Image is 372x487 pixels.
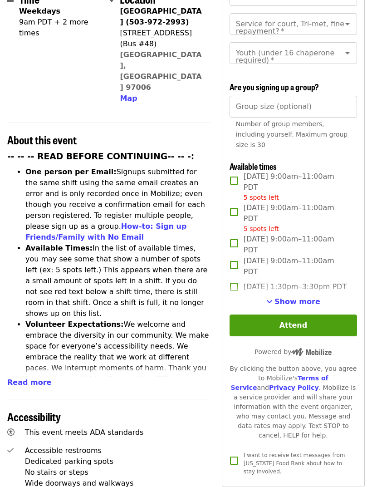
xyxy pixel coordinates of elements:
[7,378,51,387] span: Read more
[230,364,357,440] div: By clicking the button above, you agree to Mobilize's and . Mobilize is a service provider and wi...
[244,234,350,256] span: [DATE] 9:00am–11:00am PDT
[244,194,279,201] span: 5 spots left
[230,315,357,336] button: Attend
[25,222,186,241] a: How-to: Sign up Friends/Family with No Email
[255,348,332,355] span: Powered by
[120,93,137,104] button: Map
[7,428,15,437] i: universal-access icon
[291,348,332,356] img: Powered by Mobilize
[120,50,201,92] a: [GEOGRAPHIC_DATA], [GEOGRAPHIC_DATA] 97006
[7,132,77,148] span: About this event
[7,152,194,161] strong: -- -- -- READ BEFORE CONTINUING-- -- -:
[25,467,211,478] div: No stairs or steps
[230,81,319,93] span: Are you signing up a group?
[120,7,201,26] strong: [GEOGRAPHIC_DATA] (503-972-2993)
[266,296,320,307] button: See more timeslots
[230,160,277,172] span: Available times
[25,456,211,467] div: Dedicated parking spots
[244,452,345,475] span: I want to receive text messages from [US_STATE] Food Bank about how to stay involved.
[244,256,350,277] span: [DATE] 9:00am–11:00am PDT
[244,281,347,292] span: [DATE] 1:30pm–3:30pm PDT
[244,225,279,232] span: 5 spots left
[25,243,211,319] li: In the list of available times, you may see some that show a number of spots left (ex: 5 spots le...
[341,47,354,59] button: Open
[25,167,117,176] strong: One person per Email:
[7,446,14,455] i: check icon
[244,171,350,202] span: [DATE] 9:00am–11:00am PDT
[25,445,211,456] div: Accessible restrooms
[230,96,357,118] input: [object Object]
[230,374,328,391] a: Terms of Service
[19,7,60,15] strong: Weekdays
[25,320,124,329] strong: Volunteer Expectations:
[244,202,350,234] span: [DATE] 9:00am–11:00am PDT
[120,94,137,103] span: Map
[25,167,211,243] li: Signups submitted for the same shift using the same email creates an error and is only recorded o...
[236,120,348,148] span: Number of group members, including yourself. Maximum group size is 30
[7,377,51,388] button: Read more
[25,244,93,252] strong: Available Times:
[25,319,211,406] li: We welcome and embrace the diversity in our community. We make space for everyone’s accessibility...
[25,428,144,437] span: This event meets ADA standards
[341,18,354,30] button: Open
[120,39,203,49] div: (Bus #48)
[19,17,102,39] div: 9am PDT + 2 more times
[7,408,61,424] span: Accessibility
[274,297,320,306] span: Show more
[269,384,319,391] a: Privacy Policy
[120,28,203,39] div: [STREET_ADDRESS]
